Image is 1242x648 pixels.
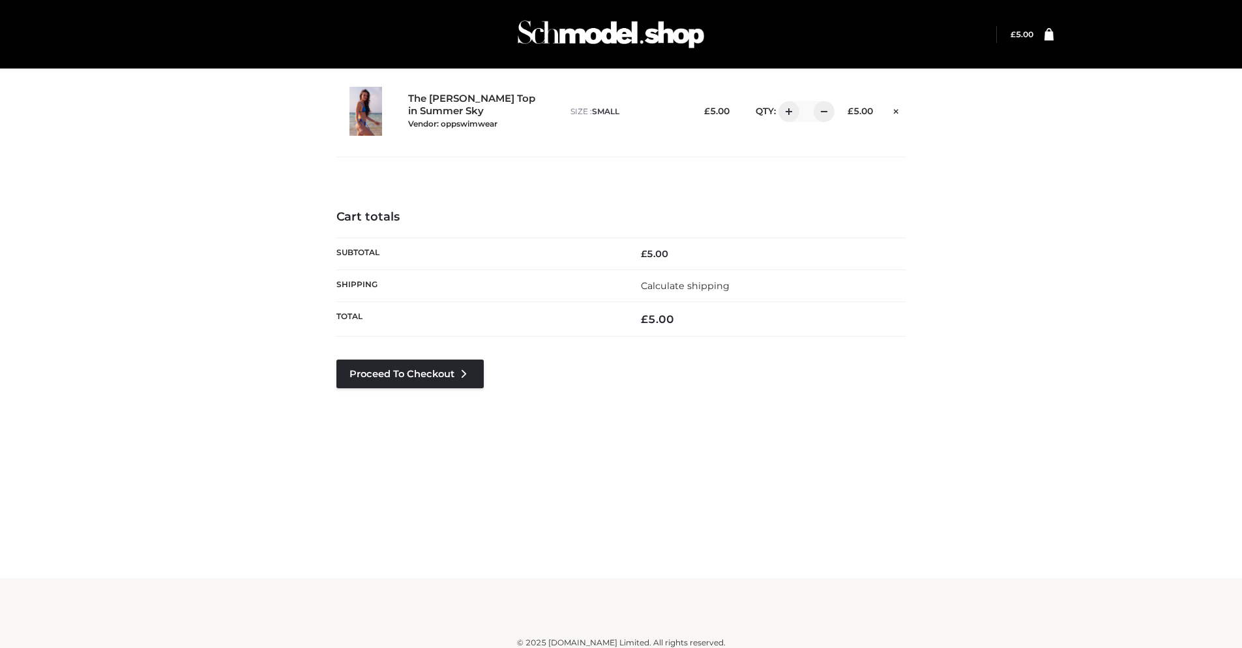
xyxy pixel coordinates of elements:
[641,248,668,260] bdi: 5.00
[743,101,825,122] div: QTY:
[592,106,619,116] span: SMALL
[704,106,730,116] bdi: 5.00
[641,313,674,326] bdi: 5.00
[336,302,621,337] th: Total
[1011,29,1033,39] a: £5.00
[408,119,497,129] small: Vendor: oppswimwear
[336,360,484,388] a: Proceed to Checkout
[513,8,709,60] img: Schmodel Admin 964
[336,270,621,301] th: Shipping
[848,106,873,116] bdi: 5.00
[1011,29,1016,39] span: £
[704,106,710,116] span: £
[1011,29,1033,39] bdi: 5.00
[408,93,542,129] a: The [PERSON_NAME] Top in Summer SkyVendor: oppswimwear
[336,210,906,224] h4: Cart totals
[641,313,648,326] span: £
[641,280,730,292] a: Calculate shipping
[570,106,682,117] p: size :
[848,106,853,116] span: £
[886,101,906,118] a: Remove this item
[641,248,647,260] span: £
[336,238,621,270] th: Subtotal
